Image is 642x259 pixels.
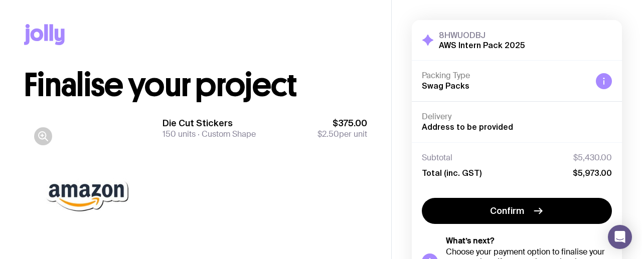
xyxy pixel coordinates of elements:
span: Subtotal [422,153,452,163]
button: Confirm [422,198,612,224]
h1: Finalise your project [24,69,367,101]
span: per unit [317,129,367,139]
span: $375.00 [317,117,367,129]
span: $5,430.00 [573,153,612,163]
span: Confirm [490,205,524,217]
h3: 8HWUODBJ [439,30,525,40]
span: $5,973.00 [573,168,612,178]
span: Swag Packs [422,81,469,90]
h5: What’s next? [446,236,612,246]
span: Address to be provided [422,122,513,131]
span: 150 units [163,129,196,139]
span: Total (inc. GST) [422,168,481,178]
span: $2.50 [317,129,339,139]
span: Custom Shape [196,129,256,139]
h3: Die Cut Stickers [163,117,256,129]
h2: AWS Intern Pack 2025 [439,40,525,50]
h4: Delivery [422,112,612,122]
h4: Packing Type [422,71,588,81]
div: Open Intercom Messenger [608,225,632,249]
